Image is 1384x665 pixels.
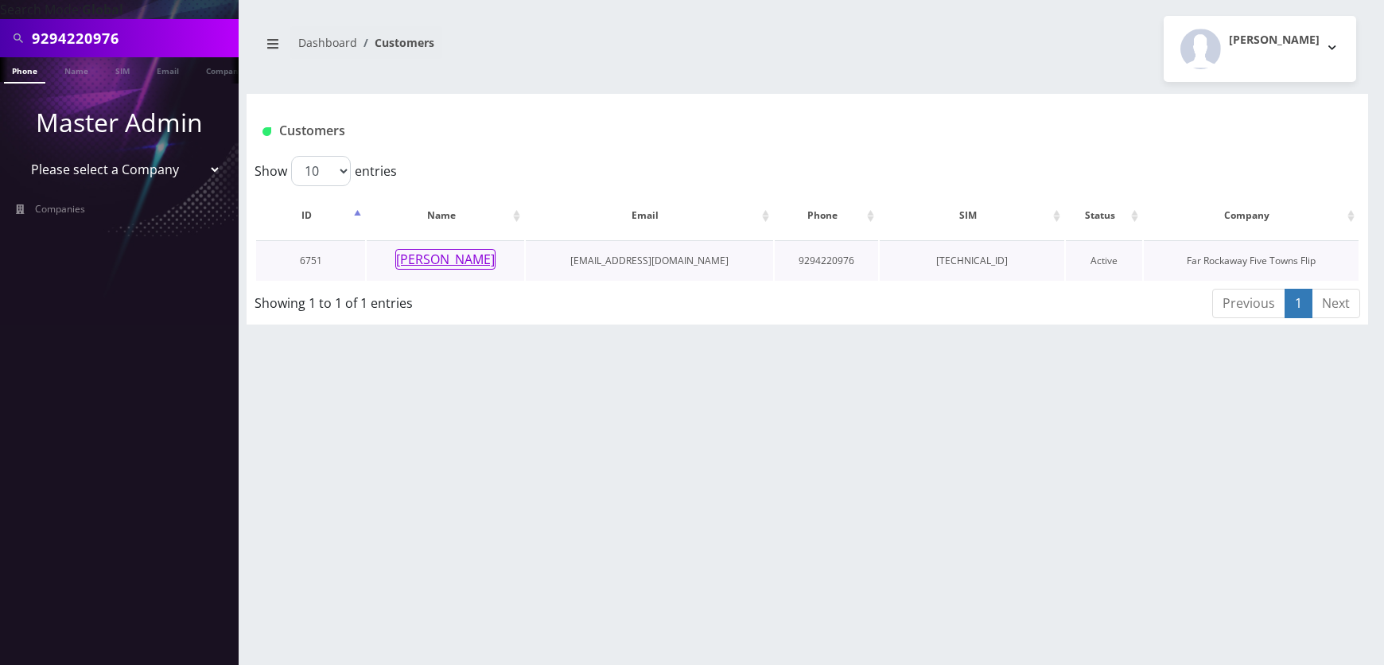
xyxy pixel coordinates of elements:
[82,1,123,18] strong: Global
[357,34,434,51] li: Customers
[395,249,496,270] button: [PERSON_NAME]
[56,57,96,82] a: Name
[1164,16,1356,82] button: [PERSON_NAME]
[880,192,1064,239] th: SIM: activate to sort column ascending
[198,57,251,82] a: Company
[255,156,397,186] label: Show entries
[1312,289,1360,318] a: Next
[1285,289,1312,318] a: 1
[1066,240,1142,281] td: Active
[526,192,773,239] th: Email: activate to sort column ascending
[256,192,365,239] th: ID: activate to sort column descending
[149,57,187,82] a: Email
[526,240,773,281] td: [EMAIL_ADDRESS][DOMAIN_NAME]
[107,57,138,82] a: SIM
[255,287,703,313] div: Showing 1 to 1 of 1 entries
[35,202,85,216] span: Companies
[259,26,795,72] nav: breadcrumb
[1144,192,1359,239] th: Company: activate to sort column ascending
[775,240,879,281] td: 9294220976
[880,240,1064,281] td: [TECHNICAL_ID]
[4,57,45,84] a: Phone
[291,156,351,186] select: Showentries
[262,123,1167,138] h1: Customers
[1212,289,1285,318] a: Previous
[1229,33,1320,47] h2: [PERSON_NAME]
[32,23,235,53] input: Search All Companies
[1144,240,1359,281] td: Far Rockaway Five Towns Flip
[367,192,523,239] th: Name: activate to sort column ascending
[1066,192,1142,239] th: Status: activate to sort column ascending
[256,240,365,281] td: 6751
[775,192,879,239] th: Phone: activate to sort column ascending
[298,35,357,50] a: Dashboard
